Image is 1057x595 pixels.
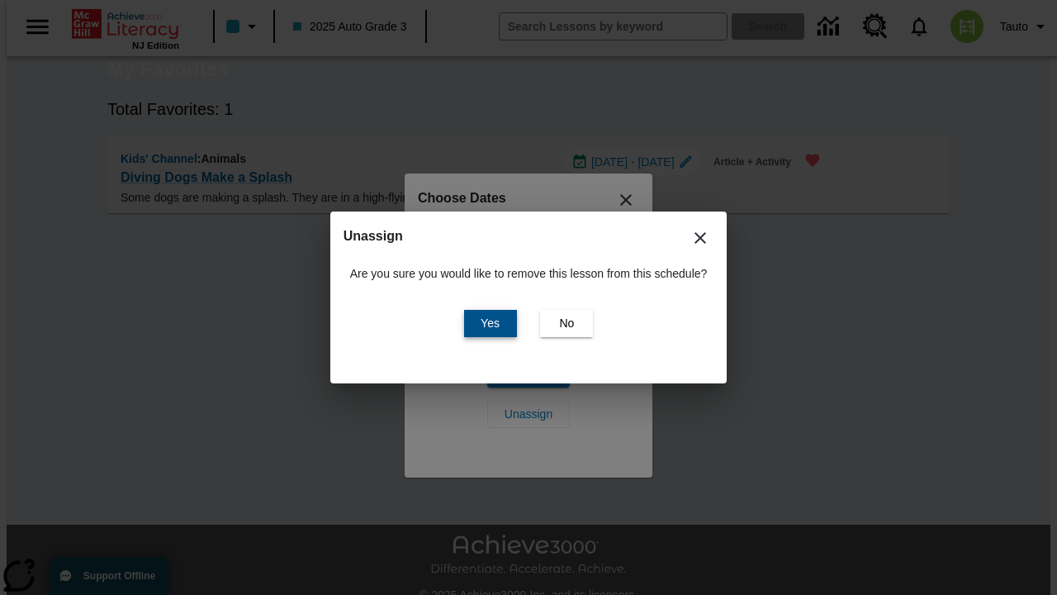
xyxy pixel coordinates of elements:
[540,310,593,337] button: No
[464,310,517,337] button: Yes
[344,225,714,248] h2: Unassign
[481,315,500,332] span: Yes
[350,265,708,283] p: Are you sure you would like to remove this lesson from this schedule?
[680,218,720,258] button: Close
[559,315,574,332] span: No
